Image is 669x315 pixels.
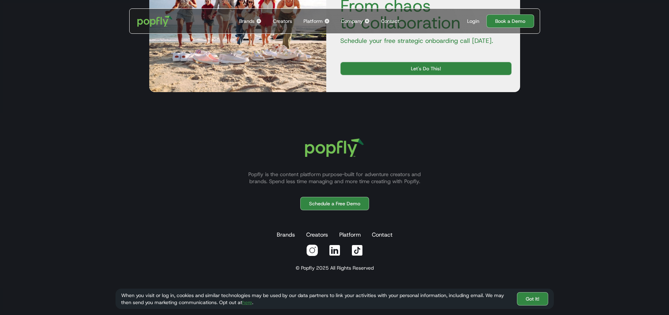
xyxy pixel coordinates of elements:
[340,62,512,75] a: Let's Do This!
[132,11,178,32] a: home
[486,14,534,28] a: Book a Demo
[273,18,292,25] div: Creators
[300,197,369,210] a: Schedule a Free Demo
[305,228,329,242] a: Creators
[275,228,296,242] a: Brands
[121,292,511,306] div: When you visit or log in, cookies and similar technologies may be used by our data partners to li...
[335,37,512,45] p: Schedule your free strategic onboarding call [DATE].
[296,264,374,271] div: © Popfly 2025 All Rights Reserved
[517,292,548,306] a: Got It!
[378,9,402,33] a: Contact
[240,171,429,185] p: Popfly is the content platform purpose-built for adventure creators and brands. Spend less time m...
[239,18,255,25] div: Brands
[341,18,363,25] div: Company
[467,18,479,25] div: Login
[370,228,394,242] a: Contact
[338,228,362,242] a: Platform
[464,18,482,25] a: Login
[270,9,295,33] a: Creators
[303,18,323,25] div: Platform
[242,299,252,306] a: here
[381,18,399,25] div: Contact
